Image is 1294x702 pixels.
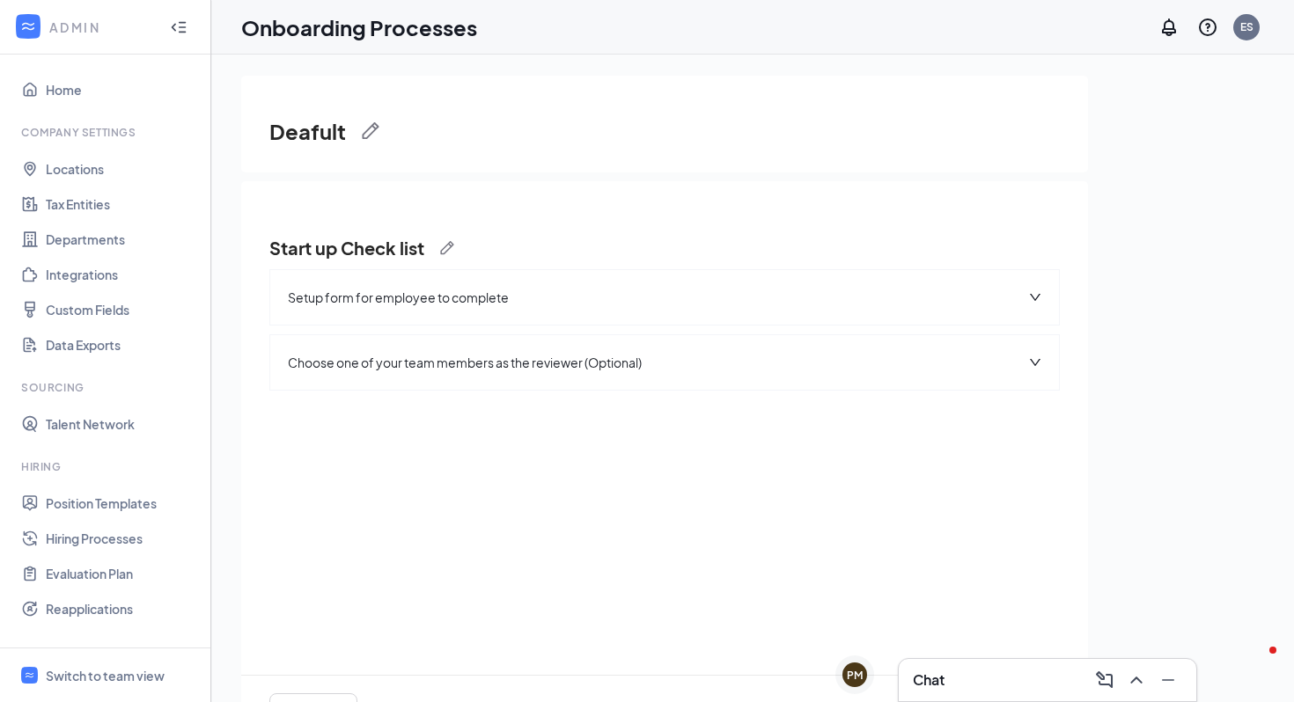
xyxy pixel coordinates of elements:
[1029,291,1041,303] span: down
[46,186,196,222] a: Tax Entities
[1126,669,1147,691] svg: ChevronUp
[269,116,346,146] h3: Deafult
[46,556,196,591] a: Evaluation Plan
[46,72,196,107] a: Home
[24,669,35,681] svg: WorkstreamLogo
[21,644,193,659] div: Team Management
[46,406,196,442] a: Talent Network
[288,353,642,372] span: Choose one of your team members as the reviewer (Optional)
[19,18,37,35] svg: WorkstreamLogo
[46,222,196,257] a: Departments
[21,380,193,395] div: Sourcing
[21,125,193,140] div: Company Settings
[288,288,509,307] span: Setup form for employee to complete
[913,670,945,690] h3: Chat
[46,521,196,556] a: Hiring Processes
[1197,17,1218,38] svg: QuestionInfo
[1234,642,1276,684] iframe: Intercom live chat
[847,668,863,683] div: PM
[1158,17,1180,38] svg: Notifications
[241,12,477,42] h1: Onboarding Processes
[49,18,154,36] div: ADMIN
[1240,19,1254,34] div: ES
[1029,356,1041,369] span: down
[46,151,196,186] a: Locations
[46,667,165,684] div: Switch to team view
[46,486,196,521] a: Position Templates
[46,292,196,327] a: Custom Fields
[1091,666,1119,694] button: ComposeMessage
[170,18,187,36] svg: Collapse
[46,327,196,362] a: Data Exports
[269,236,424,260] h3: Start up Check list
[46,257,196,292] a: Integrations
[21,459,193,474] div: Hiring
[46,591,196,626] a: Reapplications
[1122,666,1151,694] button: ChevronUp
[1094,669,1115,691] svg: ComposeMessage
[1158,669,1179,691] svg: Minimize
[1154,666,1182,694] button: Minimize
